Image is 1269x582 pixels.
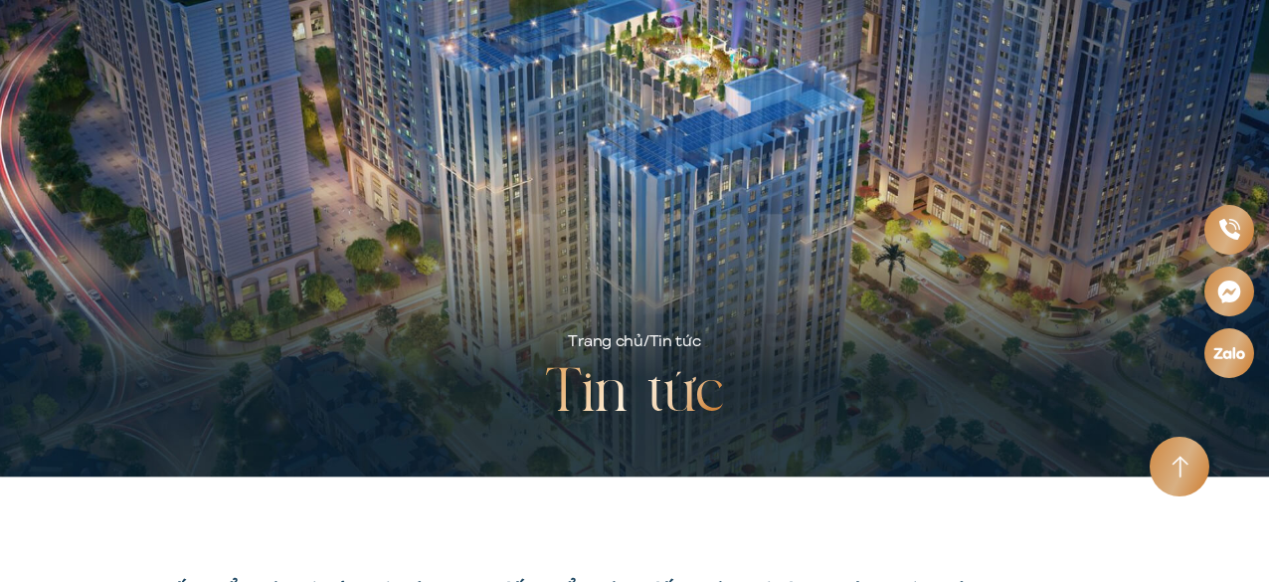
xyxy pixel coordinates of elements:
[568,330,642,352] a: Trang chủ
[649,330,701,352] span: Tin tức
[1215,278,1242,305] img: Messenger icon
[1217,217,1241,241] img: Phone icon
[1212,344,1246,362] img: Zalo icon
[568,330,700,354] div: /
[545,354,724,434] h2: Tin tức
[1172,456,1188,479] img: Arrow icon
